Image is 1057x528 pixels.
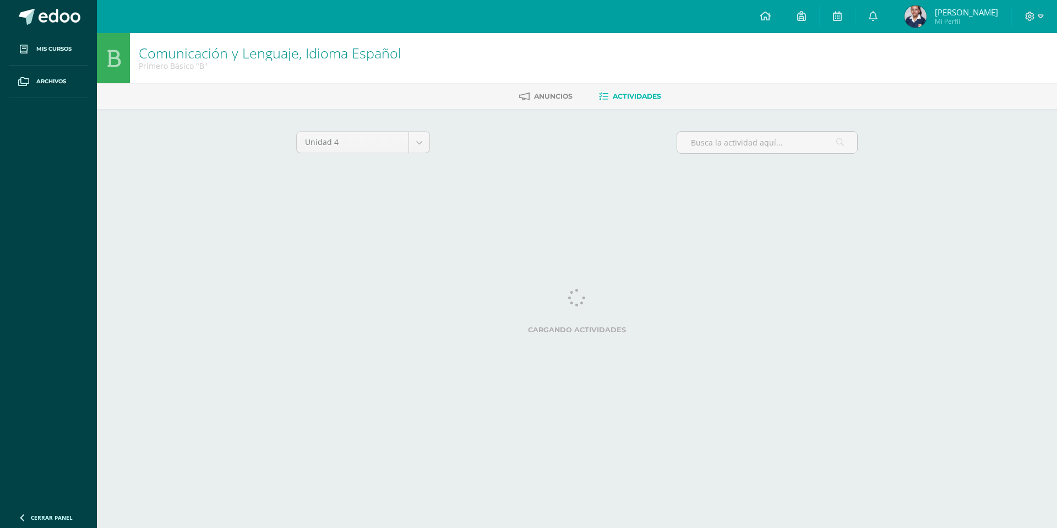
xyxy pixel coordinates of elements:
a: Anuncios [519,88,573,105]
div: Primero Básico 'B' [139,61,401,71]
label: Cargando actividades [296,326,858,334]
a: Unidad 4 [297,132,429,153]
span: Cerrar panel [31,514,73,521]
a: Archivos [9,66,88,98]
span: Mis cursos [36,45,72,53]
h1: Comunicación y Lenguaje, Idioma Español [139,45,401,61]
a: Comunicación y Lenguaje, Idioma Español [139,44,401,62]
span: Unidad 4 [305,132,400,153]
input: Busca la actividad aquí... [677,132,857,153]
span: Actividades [613,92,661,100]
span: Archivos [36,77,66,86]
span: [PERSON_NAME] [935,7,998,18]
a: Actividades [599,88,661,105]
span: Anuncios [534,92,573,100]
img: c45156e0c4315c6567920413048186af.png [905,6,927,28]
a: Mis cursos [9,33,88,66]
span: Mi Perfil [935,17,998,26]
